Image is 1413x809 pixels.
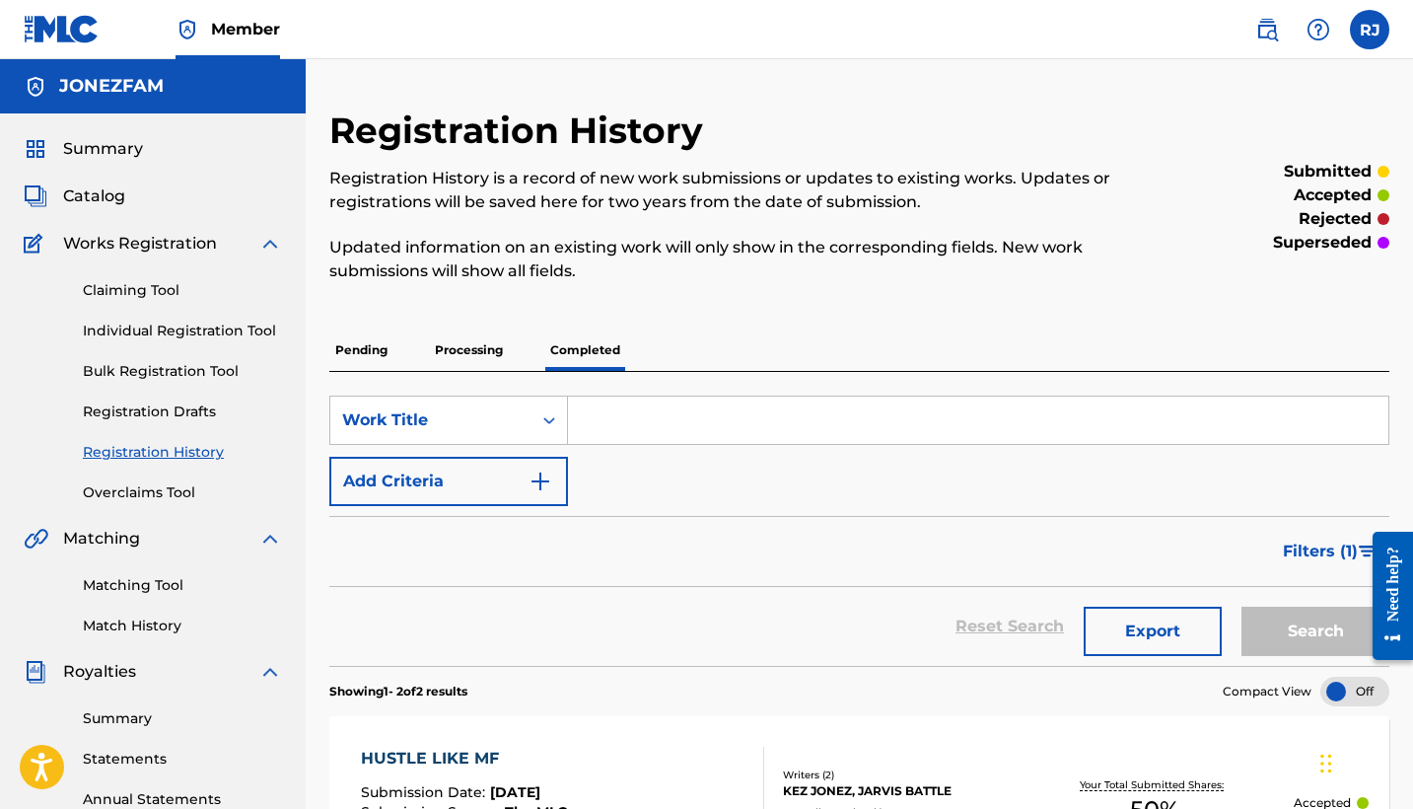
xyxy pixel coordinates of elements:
[258,660,282,684] img: expand
[1223,683,1311,700] span: Compact View
[83,575,282,596] a: Matching Tool
[24,137,143,161] a: SummarySummary
[1358,512,1413,681] iframe: Resource Center
[329,396,1389,666] form: Search Form
[24,75,47,99] img: Accounts
[63,232,217,256] span: Works Registration
[24,232,49,256] img: Works Registration
[361,783,490,801] span: Submission Date :
[24,15,100,43] img: MLC Logo
[83,402,282,422] a: Registration Drafts
[329,683,467,700] p: Showing 1 - 2 of 2 results
[1284,160,1372,184] p: submitted
[1273,231,1372,255] p: superseded
[529,470,552,493] img: 9d2ae6d4665cec9f34b9.svg
[361,747,567,771] div: HUSTLE LIKE MF
[1255,18,1279,41] img: search
[211,18,280,40] span: Member
[1314,714,1413,809] iframe: Chat Widget
[83,708,282,729] a: Summary
[783,782,1016,800] div: KEZ JONEZ, JARVIS BATTLE
[329,457,568,506] button: Add Criteria
[342,408,520,432] div: Work Title
[63,527,140,551] span: Matching
[24,184,125,208] a: CatalogCatalog
[24,184,47,208] img: Catalog
[63,137,143,161] span: Summary
[59,75,164,98] h5: JONEZFAM
[544,330,626,371] p: Completed
[83,749,282,770] a: Statements
[329,167,1146,214] p: Registration History is a record of new work submissions or updates to existing works. Updates or...
[83,361,282,382] a: Bulk Registration Tool
[1294,184,1372,207] p: accepted
[783,768,1016,782] div: Writers ( 2 )
[258,232,282,256] img: expand
[176,18,199,41] img: Top Rightsholder
[329,236,1146,283] p: Updated information on an existing work will only show in the corresponding fields. New work subm...
[1084,607,1222,656] button: Export
[258,527,282,551] img: expand
[83,616,282,636] a: Match History
[429,330,509,371] p: Processing
[490,783,540,801] span: [DATE]
[1307,18,1330,41] img: help
[83,482,282,503] a: Overclaims Tool
[1247,10,1287,49] a: Public Search
[1320,734,1332,793] div: Drag
[83,321,282,341] a: Individual Registration Tool
[63,660,136,684] span: Royalties
[1271,527,1389,576] button: Filters (1)
[329,109,713,153] h2: Registration History
[1299,207,1372,231] p: rejected
[1299,10,1338,49] div: Help
[1283,540,1358,563] span: Filters ( 1 )
[83,280,282,301] a: Claiming Tool
[329,330,393,371] p: Pending
[83,442,282,463] a: Registration History
[63,184,125,208] span: Catalog
[24,137,47,161] img: Summary
[24,660,47,684] img: Royalties
[24,527,48,551] img: Matching
[1080,777,1229,792] p: Your Total Submitted Shares:
[1350,10,1389,49] div: User Menu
